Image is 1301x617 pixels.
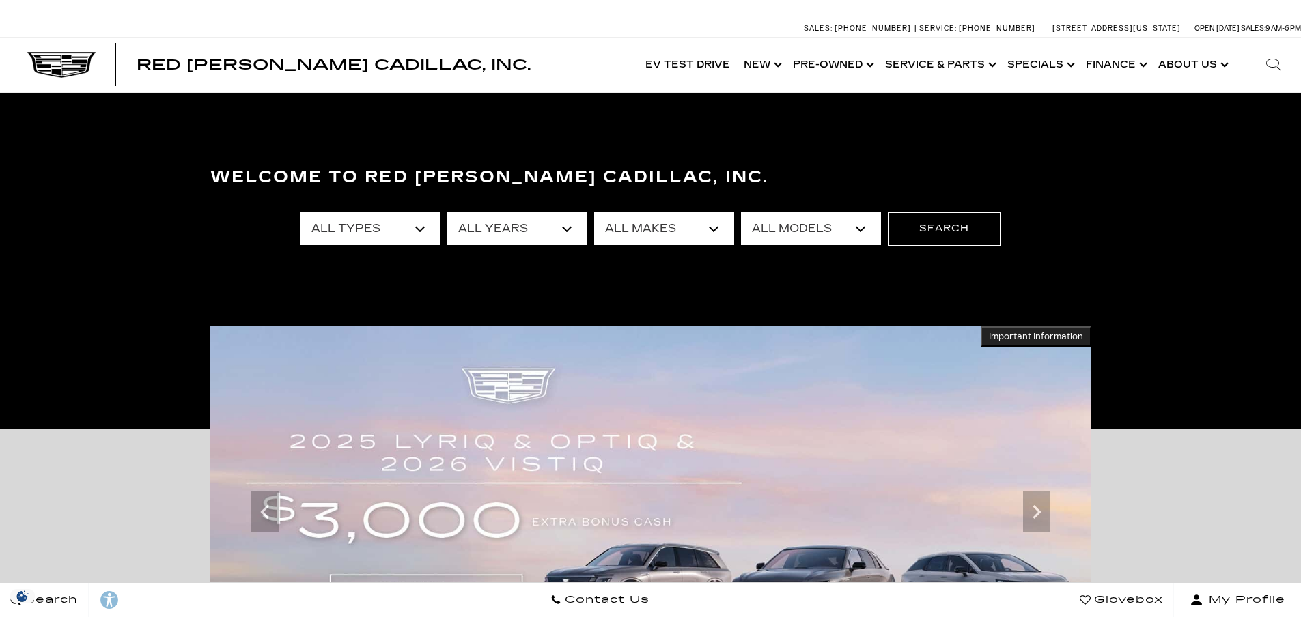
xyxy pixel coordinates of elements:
a: Pre-Owned [786,38,878,92]
span: Contact Us [561,590,649,609]
a: New [737,38,786,92]
img: Opt-Out Icon [7,589,38,603]
a: About Us [1151,38,1233,92]
img: Cadillac Dark Logo with Cadillac White Text [27,52,96,78]
div: Previous [251,491,279,532]
h3: Welcome to Red [PERSON_NAME] Cadillac, Inc. [210,164,1091,191]
a: Glovebox [1069,583,1174,617]
a: Sales: [PHONE_NUMBER] [804,25,914,32]
a: Specials [1001,38,1079,92]
a: Service: [PHONE_NUMBER] [914,25,1039,32]
span: Red [PERSON_NAME] Cadillac, Inc. [137,57,531,73]
a: Service & Parts [878,38,1001,92]
div: Next [1023,491,1050,532]
span: My Profile [1203,590,1285,609]
section: Click to Open Cookie Consent Modal [7,589,38,603]
button: Important Information [981,326,1091,347]
span: [PHONE_NUMBER] [835,24,911,33]
span: [PHONE_NUMBER] [959,24,1035,33]
button: Open user profile menu [1174,583,1301,617]
span: Glovebox [1091,590,1163,609]
span: Sales: [804,24,833,33]
a: Contact Us [540,583,660,617]
button: Search [888,212,1001,245]
a: EV Test Drive [639,38,737,92]
span: 9 AM-6 PM [1265,24,1301,33]
select: Filter by model [741,212,881,245]
span: Open [DATE] [1194,24,1240,33]
span: Search [21,590,78,609]
select: Filter by make [594,212,734,245]
a: Red [PERSON_NAME] Cadillac, Inc. [137,58,531,72]
select: Filter by year [447,212,587,245]
a: [STREET_ADDRESS][US_STATE] [1052,24,1181,33]
select: Filter by type [300,212,440,245]
a: Finance [1079,38,1151,92]
span: Sales: [1241,24,1265,33]
span: Important Information [989,331,1083,342]
span: Service: [919,24,957,33]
